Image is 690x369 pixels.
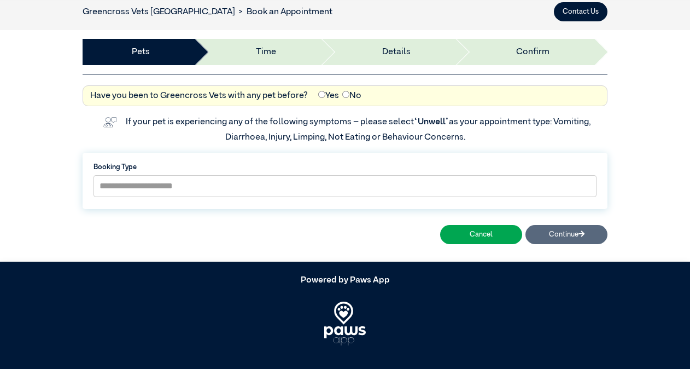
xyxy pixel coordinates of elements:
a: Greencross Vets [GEOGRAPHIC_DATA] [83,8,235,16]
h5: Powered by Paws App [83,275,607,286]
a: Pets [132,45,150,59]
label: Booking Type [93,162,597,172]
li: Book an Appointment [235,5,332,19]
input: Yes [318,91,325,98]
nav: breadcrumb [83,5,332,19]
button: Contact Us [554,2,607,21]
label: Have you been to Greencross Vets with any pet before? [90,89,308,102]
img: vet [100,113,120,131]
label: If your pet is experiencing any of the following symptoms – please select as your appointment typ... [126,118,592,142]
label: Yes [318,89,339,102]
span: “Unwell” [414,118,449,126]
img: PawsApp [324,302,366,345]
button: Cancel [440,225,522,244]
input: No [342,91,349,98]
label: No [342,89,361,102]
